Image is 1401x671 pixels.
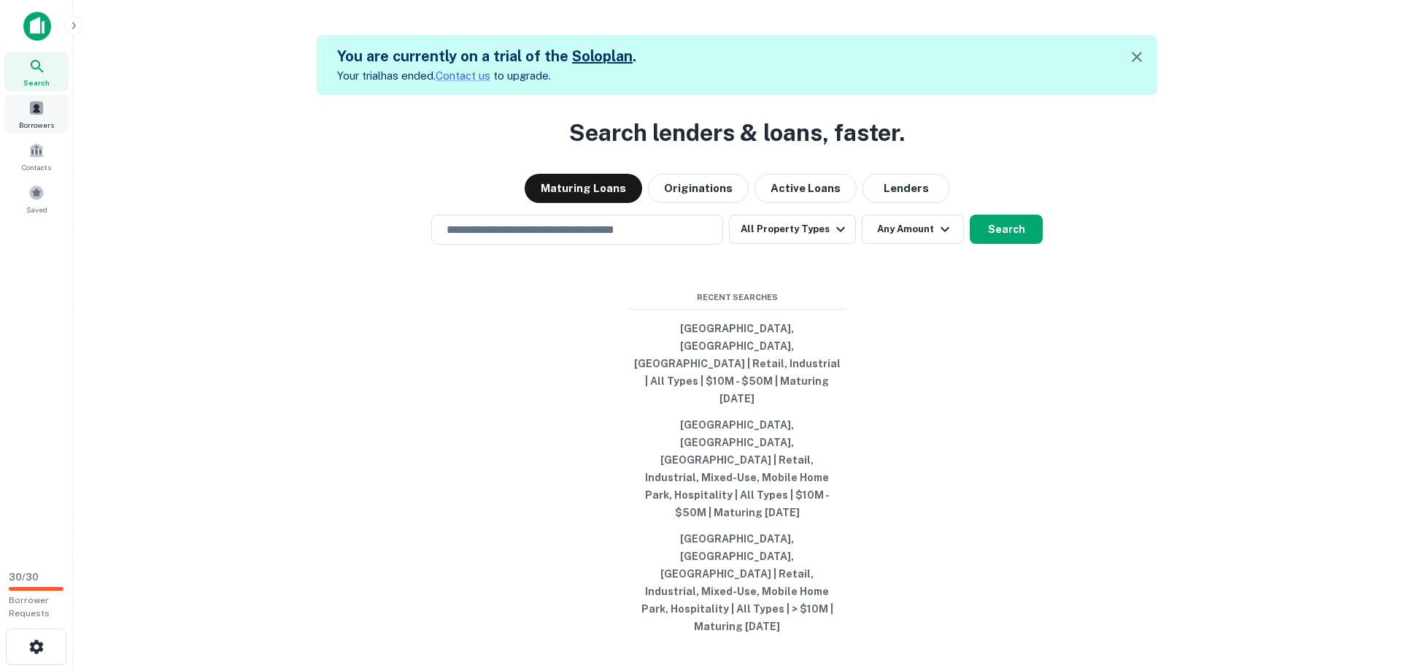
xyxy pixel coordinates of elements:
[525,174,642,203] button: Maturing Loans
[23,12,51,41] img: capitalize-icon.png
[4,52,69,91] a: Search
[729,215,856,244] button: All Property Types
[337,45,636,67] h5: You are currently on a trial of the .
[648,174,749,203] button: Originations
[436,69,490,82] a: Contact us
[569,115,905,150] h3: Search lenders & loans, faster.
[4,137,69,176] a: Contacts
[4,179,69,218] a: Saved
[1328,554,1401,624] iframe: Chat Widget
[628,526,846,640] button: [GEOGRAPHIC_DATA], [GEOGRAPHIC_DATA], [GEOGRAPHIC_DATA] | Retail, Industrial, Mixed-Use, Mobile H...
[337,67,636,85] p: Your trial has ended. to upgrade.
[22,161,51,173] span: Contacts
[4,94,69,134] a: Borrowers
[628,315,846,412] button: [GEOGRAPHIC_DATA], [GEOGRAPHIC_DATA], [GEOGRAPHIC_DATA] | Retail, Industrial | All Types | $10M -...
[26,204,47,215] span: Saved
[23,77,50,88] span: Search
[628,412,846,526] button: [GEOGRAPHIC_DATA], [GEOGRAPHIC_DATA], [GEOGRAPHIC_DATA] | Retail, Industrial, Mixed-Use, Mobile H...
[628,291,846,304] span: Recent Searches
[970,215,1043,244] button: Search
[19,119,54,131] span: Borrowers
[9,572,39,583] span: 30 / 30
[862,215,964,244] button: Any Amount
[9,595,50,618] span: Borrower Requests
[572,47,633,65] a: Soloplan
[862,174,950,203] button: Lenders
[754,174,857,203] button: Active Loans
